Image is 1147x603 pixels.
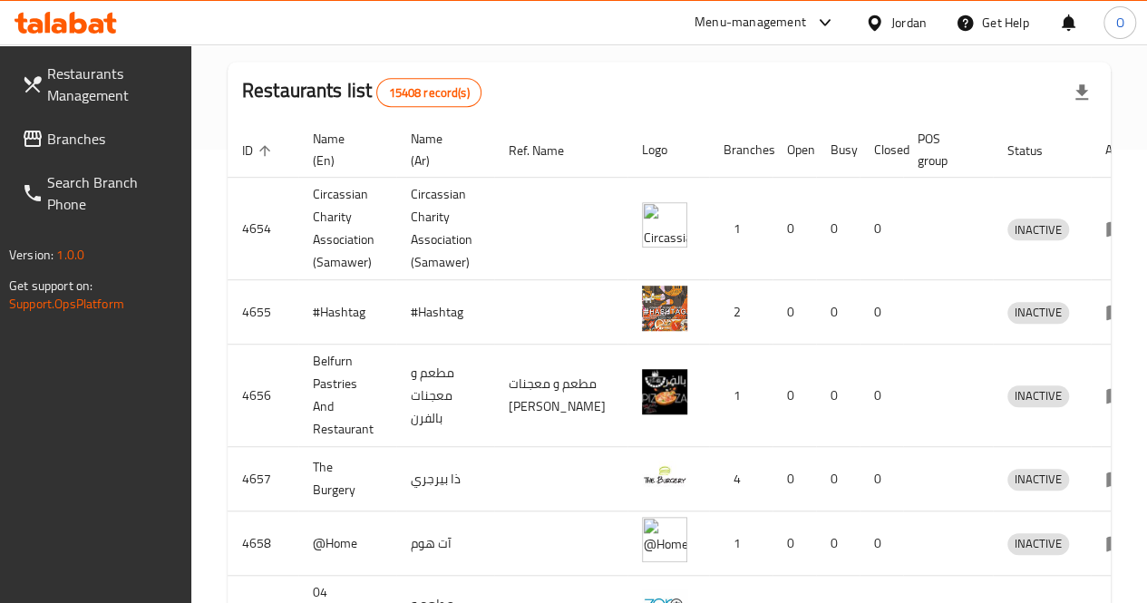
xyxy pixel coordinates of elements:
[228,280,298,345] td: 4655
[1007,302,1069,323] span: INACTIVE
[816,345,860,447] td: 0
[1007,219,1069,240] span: INACTIVE
[242,140,277,161] span: ID
[816,511,860,576] td: 0
[396,178,494,280] td: ​Circassian ​Charity ​Association​ (Samawer)
[7,117,191,160] a: Branches
[9,274,92,297] span: Get support on:
[860,447,903,511] td: 0
[396,345,494,447] td: مطعم و معجنات بالفرن
[7,52,191,117] a: Restaurants Management
[509,140,588,161] span: Ref. Name
[298,345,396,447] td: Belfurn Pastries And Restaurant
[627,122,709,178] th: Logo
[1105,532,1139,554] div: Menu
[1007,385,1069,406] span: INACTIVE
[642,369,687,414] img: Belfurn Pastries And Restaurant
[1105,468,1139,490] div: Menu
[642,286,687,331] img: #Hashtag
[709,345,773,447] td: 1
[47,171,177,215] span: Search Branch Phone
[1007,385,1069,407] div: INACTIVE
[1007,302,1069,324] div: INACTIVE
[298,178,396,280] td: ​Circassian ​Charity ​Association​ (Samawer)
[816,447,860,511] td: 0
[642,202,687,248] img: ​Circassian ​Charity ​Association​ (Samawer)
[642,452,687,498] img: The Burgery
[1007,469,1069,490] span: INACTIVE
[298,280,396,345] td: #Hashtag
[860,280,903,345] td: 0
[228,511,298,576] td: 4658
[860,511,903,576] td: 0
[377,84,480,102] span: 15408 record(s)
[298,447,396,511] td: The Burgery
[9,243,53,267] span: Version:
[709,122,773,178] th: Branches
[1115,13,1123,33] span: O
[396,511,494,576] td: آت هوم
[47,63,177,106] span: Restaurants Management
[642,517,687,562] img: @Home
[396,447,494,511] td: ذا بيرجري
[376,78,481,107] div: Total records count
[47,128,177,150] span: Branches
[313,128,374,171] span: Name (En)
[7,160,191,226] a: Search Branch Phone
[1105,218,1139,239] div: Menu
[9,292,124,316] a: Support.OpsPlatform
[228,447,298,511] td: 4657
[709,280,773,345] td: 2
[494,345,627,447] td: مطعم و معجنات [PERSON_NAME]
[1060,71,1103,114] div: Export file
[1007,533,1069,555] div: INACTIVE
[918,128,971,171] span: POS group
[1105,301,1139,323] div: Menu
[56,243,84,267] span: 1.0.0
[228,345,298,447] td: 4656
[816,122,860,178] th: Busy
[298,511,396,576] td: @Home
[1007,533,1069,554] span: INACTIVE
[396,280,494,345] td: #Hashtag
[816,280,860,345] td: 0
[773,511,816,576] td: 0
[860,178,903,280] td: 0
[860,122,903,178] th: Closed
[773,280,816,345] td: 0
[242,77,481,107] h2: Restaurants list
[228,178,298,280] td: 4654
[695,12,806,34] div: Menu-management
[709,178,773,280] td: 1
[816,178,860,280] td: 0
[860,345,903,447] td: 0
[891,13,927,33] div: Jordan
[773,178,816,280] td: 0
[1105,384,1139,406] div: Menu
[1007,469,1069,491] div: INACTIVE
[709,511,773,576] td: 1
[709,447,773,511] td: 4
[1007,140,1066,161] span: Status
[773,447,816,511] td: 0
[773,122,816,178] th: Open
[411,128,472,171] span: Name (Ar)
[773,345,816,447] td: 0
